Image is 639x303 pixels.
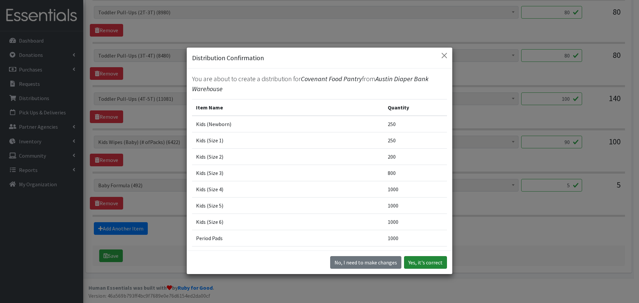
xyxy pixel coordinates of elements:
td: Kids (Size 3) [192,165,384,181]
td: 800 [384,165,447,181]
td: Kids (Size 1) [192,132,384,149]
span: Covenant Food Pantry [301,75,362,83]
button: No I need to make changes [330,256,401,269]
td: Toddler Goodnights S/M (38-65 lbs) [192,246,384,263]
button: Close [439,50,450,61]
td: Kids (Newborn) [192,116,384,132]
td: Period Pads [192,230,384,246]
td: 1000 [384,181,447,198]
td: 1 [384,246,447,263]
td: Kids (Size 4) [192,181,384,198]
p: You are about to create a distribution for from [192,74,447,94]
td: Kids (Size 5) [192,198,384,214]
td: 250 [384,116,447,132]
td: Kids (Size 2) [192,149,384,165]
td: Kids (Size 6) [192,214,384,230]
td: 1000 [384,198,447,214]
h5: Distribution Confirmation [192,53,264,63]
td: 250 [384,132,447,149]
td: 1000 [384,230,447,246]
td: 1000 [384,214,447,230]
td: 200 [384,149,447,165]
button: Yes, it's correct [404,256,447,269]
th: Item Name [192,99,384,116]
th: Quantity [384,99,447,116]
